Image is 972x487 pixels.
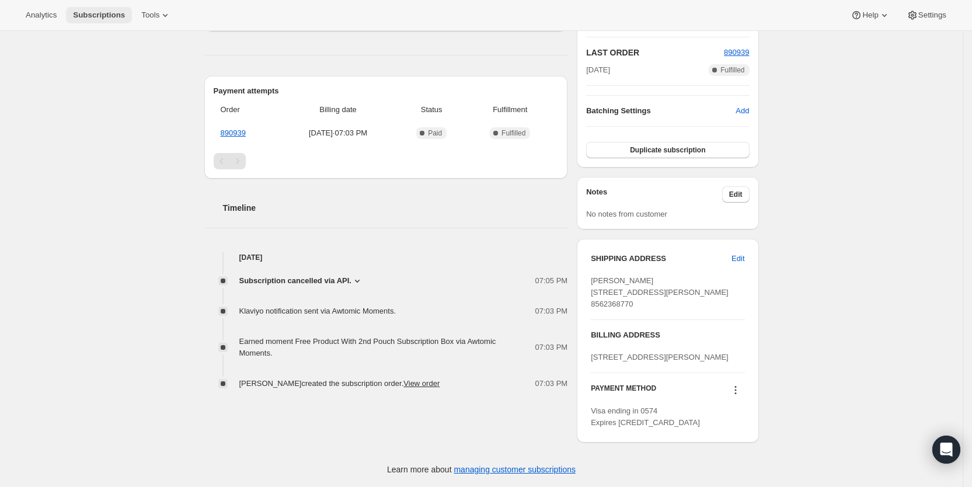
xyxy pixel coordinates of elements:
[724,47,749,58] button: 890939
[586,186,722,203] h3: Notes
[586,47,724,58] h2: LAST ORDER
[731,253,744,265] span: Edit
[724,249,751,268] button: Edit
[586,142,749,158] button: Duplicate subscription
[134,7,178,23] button: Tools
[535,275,568,287] span: 07:05 PM
[403,379,440,388] a: View order
[66,7,132,23] button: Subscriptions
[900,7,953,23] button: Settings
[214,85,559,97] h2: Payment attempts
[591,276,729,308] span: [PERSON_NAME] [STREET_ADDRESS][PERSON_NAME] 8562368770
[239,307,396,315] span: Klaviyo notification sent via Awtomic Moments.
[591,353,729,361] span: [STREET_ADDRESS][PERSON_NAME]
[282,127,394,139] span: [DATE] · 07:03 PM
[141,11,159,20] span: Tools
[862,11,878,20] span: Help
[239,337,496,357] span: Earned moment Free Product With 2nd Pouch Subscription Box via Awtomic Moments.
[469,104,551,116] span: Fulfillment
[387,464,576,475] p: Learn more about
[729,190,743,199] span: Edit
[223,202,568,214] h2: Timeline
[73,11,125,20] span: Subscriptions
[214,153,559,169] nav: Pagination
[454,465,576,474] a: managing customer subscriptions
[591,253,731,265] h3: SHIPPING ADDRESS
[586,64,610,76] span: [DATE]
[239,275,351,287] span: Subscription cancelled via API.
[722,186,750,203] button: Edit
[724,48,749,57] a: 890939
[214,97,279,123] th: Order
[586,210,667,218] span: No notes from customer
[729,102,756,120] button: Add
[204,252,568,263] h4: [DATE]
[401,104,462,116] span: Status
[844,7,897,23] button: Help
[720,65,744,75] span: Fulfilled
[535,305,568,317] span: 07:03 PM
[19,7,64,23] button: Analytics
[26,11,57,20] span: Analytics
[535,378,568,389] span: 07:03 PM
[535,342,568,353] span: 07:03 PM
[282,104,394,116] span: Billing date
[918,11,946,20] span: Settings
[586,105,736,117] h6: Batching Settings
[591,384,656,399] h3: PAYMENT METHOD
[736,105,749,117] span: Add
[932,436,960,464] div: Open Intercom Messenger
[630,145,705,155] span: Duplicate subscription
[239,275,363,287] button: Subscription cancelled via API.
[221,128,246,137] a: 890939
[501,128,525,138] span: Fulfilled
[591,329,744,341] h3: BILLING ADDRESS
[239,379,440,388] span: [PERSON_NAME] created the subscription order.
[591,406,700,427] span: Visa ending in 0574 Expires [CREDIT_CARD_DATA]
[428,128,442,138] span: Paid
